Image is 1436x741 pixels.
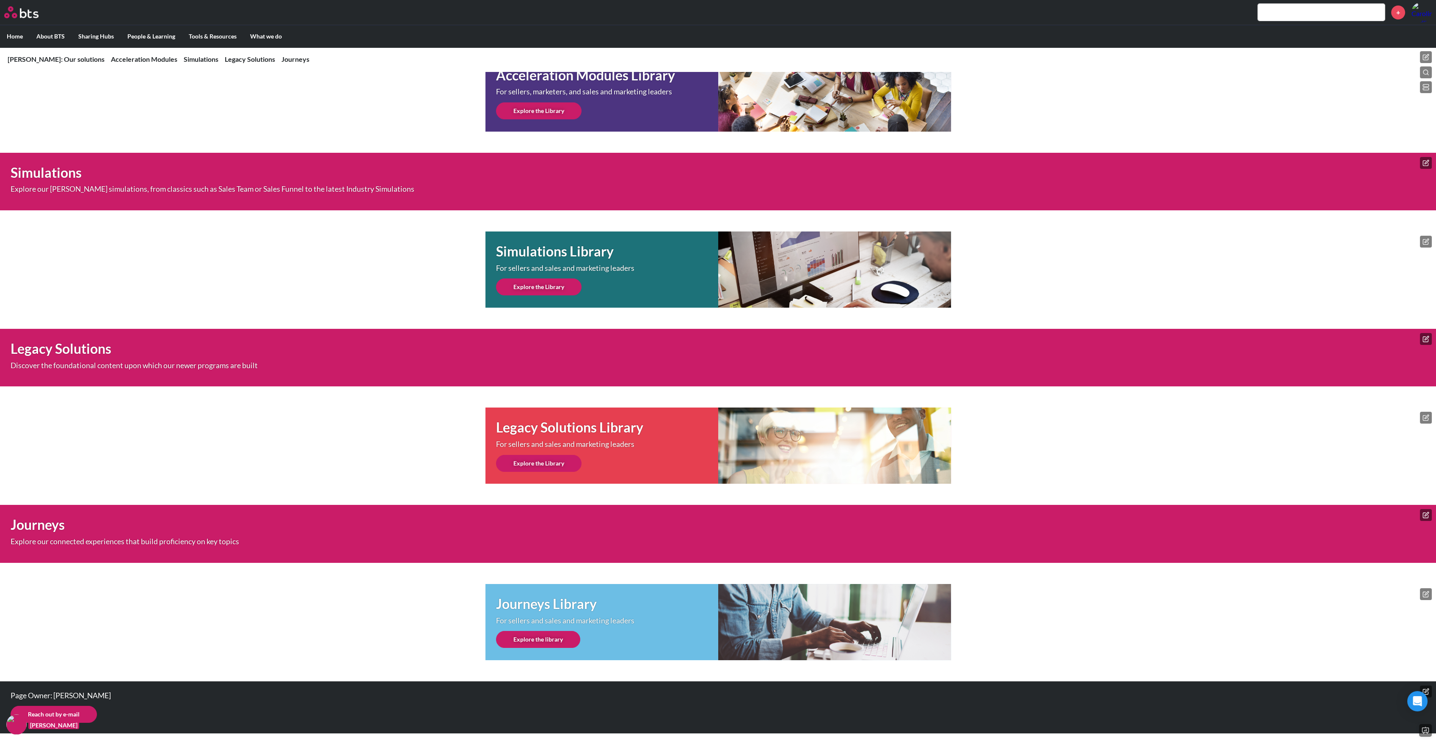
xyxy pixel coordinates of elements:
a: Explore the Library [496,455,582,472]
a: Explore the library [496,631,580,648]
label: Tools & Resources [182,25,243,47]
h1: Simulations Library [496,242,718,261]
label: People & Learning [121,25,182,47]
a: Journeys [281,55,309,63]
a: Go home [4,6,54,18]
p: Discover the foundational content upon which our newer programs are built [11,362,803,369]
img: Carolina Sevilla [1411,2,1432,22]
p: For sellers and sales and marketing leaders [496,264,674,272]
a: + [1391,6,1405,19]
label: Sharing Hubs [72,25,121,47]
a: Explore the Library [496,102,582,119]
p: For sellers, marketers, and sales and marketing leaders [496,88,674,96]
h1: Journeys Library [496,595,718,614]
a: Reach out by e-mail [11,706,97,723]
h1: Journeys [11,515,1001,534]
a: Acceleration Modules [111,55,177,63]
p: Page Owner: [PERSON_NAME] [11,692,803,700]
h1: Acceleration Modules Library [496,66,718,85]
a: Profile [1411,2,1432,22]
div: Open Intercom Messenger [1407,691,1428,711]
a: Legacy Solutions [225,55,275,63]
h1: Simulations [11,163,1001,182]
button: Navigation menu options [1420,51,1432,63]
p: For sellers and sales and marketing leaders [496,441,674,448]
p: Explore our connected experiences that build proficiency on key topics [11,538,803,545]
button: Edit hero [1420,333,1432,345]
img: F [6,714,27,735]
a: Explore the Library [496,278,582,295]
button: Edit hero [1420,686,1432,697]
p: Explore our [PERSON_NAME] simulations, from classics such as Sales Team or Sales Funnel to the la... [11,185,803,193]
button: Edit page layout [1420,81,1432,93]
a: [PERSON_NAME]: Our solutions [8,55,105,63]
button: Edit hero [1420,509,1432,521]
button: Edit hero [1420,157,1432,169]
label: What we do [243,25,289,47]
a: Simulations [184,55,218,63]
p: For sellers and sales and marketing leaders [496,617,674,625]
img: BTS Logo [4,6,39,18]
button: Edit hero [1420,412,1432,424]
h1: Legacy Solutions [11,339,1001,358]
h1: Legacy Solutions Library [496,418,718,437]
label: About BTS [30,25,72,47]
button: Edit hero [1420,588,1432,600]
figcaption: [PERSON_NAME] [28,720,79,730]
button: Edit hero [1420,236,1432,248]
